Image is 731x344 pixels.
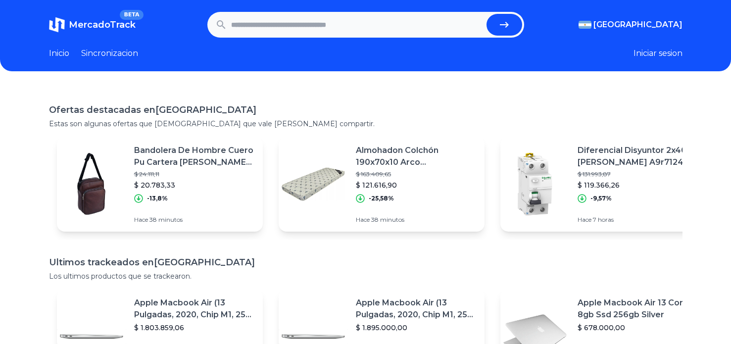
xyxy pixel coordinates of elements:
p: Hace 38 minutos [356,216,477,224]
p: $ 1.803.859,06 [134,323,255,333]
p: -9,57% [590,195,612,202]
img: Featured image [279,149,348,219]
p: Bandolera De Hombre Cuero Pu Cartera [PERSON_NAME] Bolso Unisex [134,145,255,168]
img: Featured image [57,149,126,219]
a: Featured imageAlmohadon Colchón 190x70x10 Arco [PERSON_NAME] Envío Gratis$ 163.409,65$ 121.616,90... [279,137,485,232]
p: $ 163.409,65 [356,170,477,178]
a: Inicio [49,48,69,59]
img: Argentina [579,21,591,29]
span: [GEOGRAPHIC_DATA] [593,19,682,31]
a: Featured imageBandolera De Hombre Cuero Pu Cartera [PERSON_NAME] Bolso Unisex$ 24.111,11$ 20.783,... [57,137,263,232]
p: $ 121.616,90 [356,180,477,190]
a: Featured imageDiferencial Disyuntor 2x40a [PERSON_NAME] A9r71240$ 131.993,87$ 119.366,26-9,57%Hac... [500,137,706,232]
p: $ 24.111,11 [134,170,255,178]
p: $ 678.000,00 [578,323,698,333]
p: $ 131.993,87 [578,170,698,178]
h1: Ultimos trackeados en [GEOGRAPHIC_DATA] [49,255,682,269]
p: Los ultimos productos que se trackearon. [49,271,682,281]
p: Hace 7 horas [578,216,698,224]
p: Diferencial Disyuntor 2x40a [PERSON_NAME] A9r71240 [578,145,698,168]
span: MercadoTrack [69,19,136,30]
p: Almohadon Colchón 190x70x10 Arco [PERSON_NAME] Envío Gratis [356,145,477,168]
a: Sincronizacion [81,48,138,59]
a: MercadoTrackBETA [49,17,136,33]
img: MercadoTrack [49,17,65,33]
p: $ 20.783,33 [134,180,255,190]
p: -13,8% [147,195,168,202]
button: Iniciar sesion [634,48,682,59]
p: $ 1.895.000,00 [356,323,477,333]
p: -25,58% [369,195,394,202]
p: Apple Macbook Air (13 Pulgadas, 2020, Chip M1, 256 Gb De Ssd, 8 Gb De Ram) - Plata [134,297,255,321]
span: BETA [120,10,143,20]
h1: Ofertas destacadas en [GEOGRAPHIC_DATA] [49,103,682,117]
img: Featured image [500,149,570,219]
p: Apple Macbook Air 13 Core I5 8gb Ssd 256gb Silver [578,297,698,321]
p: Apple Macbook Air (13 Pulgadas, 2020, Chip M1, 256 Gb De Ssd, 8 Gb De Ram) - Plata [356,297,477,321]
p: $ 119.366,26 [578,180,698,190]
p: Estas son algunas ofertas que [DEMOGRAPHIC_DATA] que vale [PERSON_NAME] compartir. [49,119,682,129]
p: Hace 38 minutos [134,216,255,224]
button: [GEOGRAPHIC_DATA] [579,19,682,31]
